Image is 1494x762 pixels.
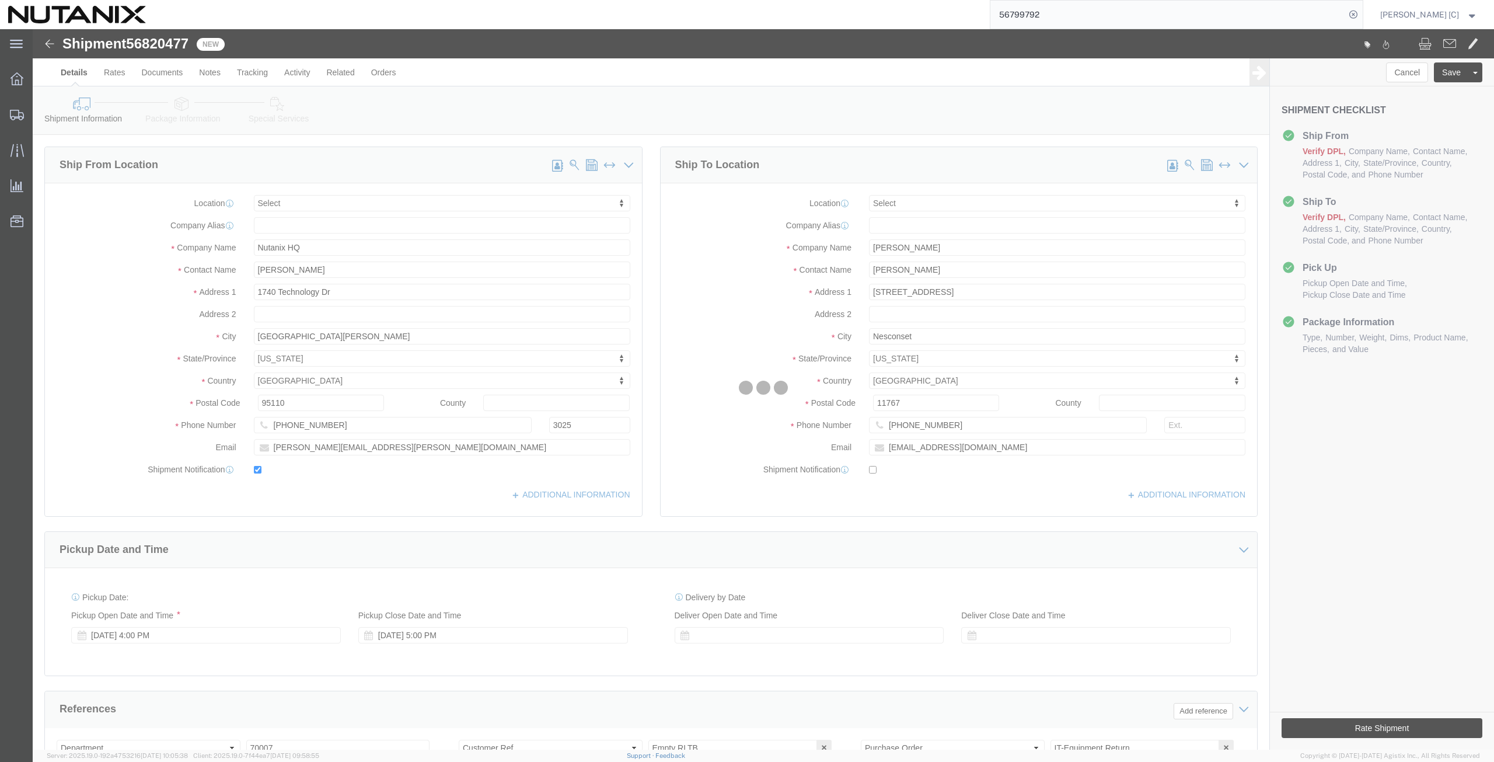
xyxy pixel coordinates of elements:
span: Copyright © [DATE]-[DATE] Agistix Inc., All Rights Reserved [1300,751,1480,761]
span: Server: 2025.19.0-192a4753216 [47,752,188,759]
button: [PERSON_NAME] [C] [1380,8,1478,22]
a: Feedback [655,752,685,759]
span: Client: 2025.19.0-7f44ea7 [193,752,319,759]
img: logo [8,6,146,23]
span: [DATE] 10:05:38 [141,752,188,759]
a: Support [627,752,656,759]
span: Arthur Campos [C] [1380,8,1459,21]
input: Search for shipment number, reference number [990,1,1345,29]
span: [DATE] 09:58:55 [270,752,319,759]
